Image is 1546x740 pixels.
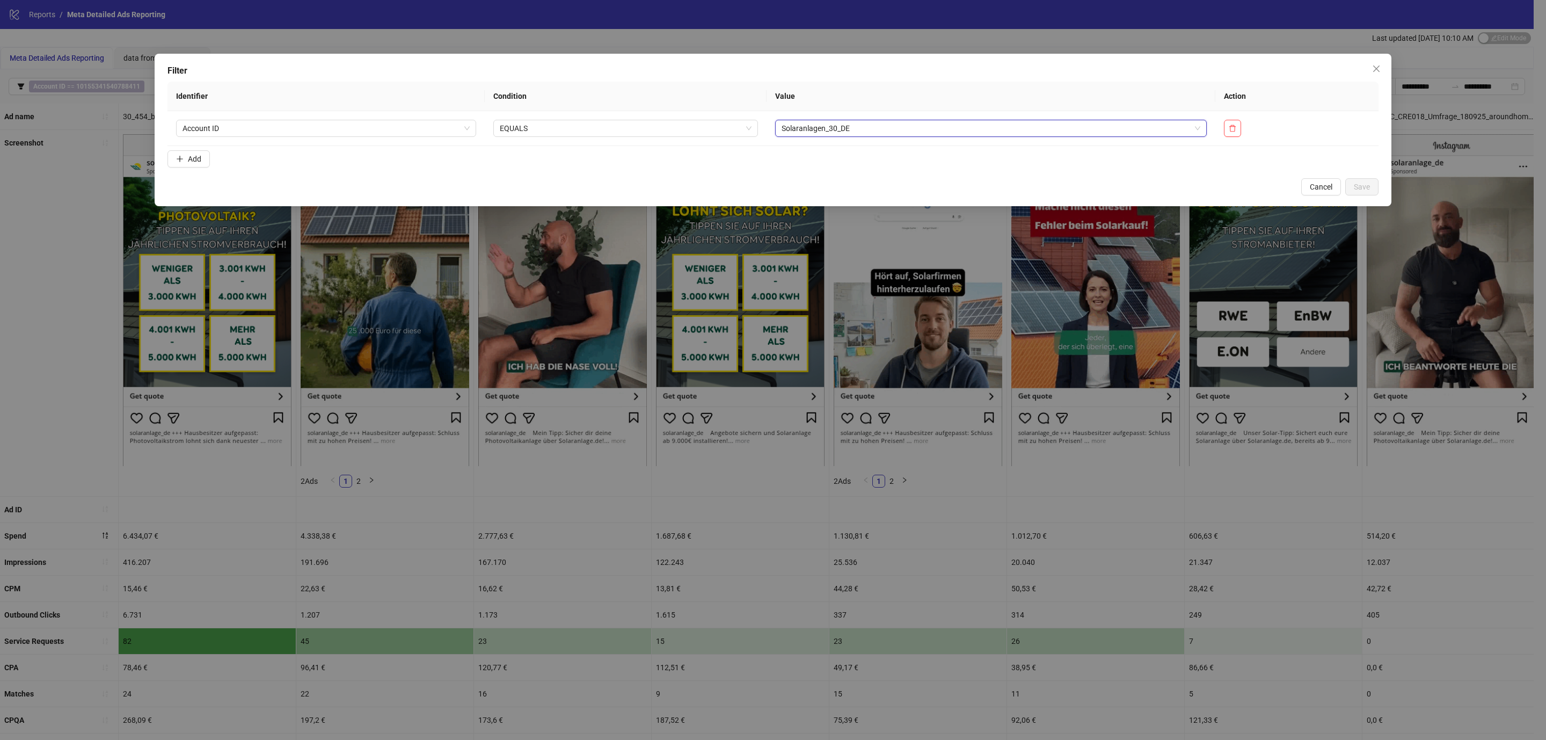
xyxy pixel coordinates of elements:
[767,82,1216,111] th: Value
[1310,183,1332,191] span: Cancel
[1345,178,1379,195] button: Save
[176,155,184,163] span: plus
[1215,82,1379,111] th: Action
[1372,64,1381,73] span: close
[188,155,201,163] span: Add
[1368,60,1385,77] button: Close
[485,82,766,111] th: Condition
[1301,178,1341,195] button: Cancel
[183,120,470,136] span: Account ID
[167,150,210,168] button: Add
[500,120,751,136] span: EQUALS
[1229,125,1236,132] span: delete
[167,64,1379,77] div: Filter
[782,120,1201,136] span: Solaranlagen_30_DE
[167,82,485,111] th: Identifier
